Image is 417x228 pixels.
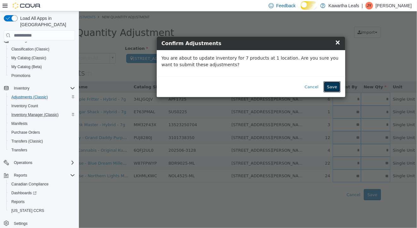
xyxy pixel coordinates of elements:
span: Dashboards [9,189,75,197]
a: Dashboards [9,189,39,197]
a: Settings [11,220,30,227]
p: Kawartha Leafs [329,2,359,9]
a: Purchase Orders [9,129,43,136]
span: JY [367,2,372,9]
p: You are about to update inventory for 7 products at 1 location. Are you sure you want to submit t... [83,44,262,57]
span: Promotions [9,72,75,79]
span: Classification (Classic) [9,45,75,53]
span: Operations [14,160,32,165]
button: Inventory [1,84,78,93]
span: My Catalog (Beta) [11,64,42,69]
span: Transfers [9,146,75,154]
a: Manifests [9,120,30,127]
span: Inventory [14,86,29,91]
span: Purchase Orders [9,129,75,136]
button: Cancel [222,70,243,81]
a: Reports [9,198,27,206]
span: Reports [11,172,75,179]
span: Reports [14,173,27,178]
span: × [256,27,262,35]
a: Adjustments (Classic) [9,93,50,101]
span: Promotions [11,73,31,78]
span: My Catalog (Classic) [11,56,46,61]
button: Canadian Compliance [6,180,78,189]
span: Load All Apps in [GEOGRAPHIC_DATA] [18,15,75,28]
span: Operations [11,159,75,167]
button: Inventory Count [6,102,78,110]
span: Settings [11,219,75,227]
button: Reports [11,172,30,179]
span: Reports [9,198,75,206]
button: Inventory Manager (Classic) [6,110,78,119]
button: Purchase Orders [6,128,78,137]
input: Dark Mode [301,1,317,9]
span: Inventory Manager (Classic) [9,111,75,119]
a: Dashboards [6,189,78,197]
span: Inventory Count [11,103,38,108]
a: Promotions [9,72,33,79]
a: Classification (Classic) [9,45,52,53]
span: Feedback [276,3,296,9]
button: Reports [1,171,78,180]
button: Transfers (Classic) [6,137,78,146]
a: Inventory Manager (Classic) [9,111,61,119]
button: Promotions [6,71,78,80]
button: Operations [11,159,35,167]
span: Purchase Orders [11,130,40,135]
span: Adjustments (Classic) [9,93,75,101]
a: Inventory Count [9,102,41,110]
span: Transfers (Classic) [9,137,75,145]
span: Dashboards [11,190,37,196]
span: [US_STATE] CCRS [11,208,44,213]
span: Transfers (Classic) [11,139,43,144]
a: Transfers (Classic) [9,137,45,145]
button: My Catalog (Classic) [6,54,78,62]
span: Inventory [11,85,75,92]
span: Inventory Count [9,102,75,110]
h4: Confirm Adjustments [83,28,262,36]
span: Manifests [11,121,27,126]
button: Transfers [6,146,78,155]
span: Washington CCRS [9,207,75,214]
button: Inventory [11,85,32,92]
button: Adjustments (Classic) [6,93,78,102]
button: My Catalog (Beta) [6,62,78,71]
a: Canadian Compliance [9,180,51,188]
button: Reports [6,197,78,206]
span: Manifests [9,120,75,127]
button: Save [245,70,262,81]
a: [US_STATE] CCRS [9,207,47,214]
span: Reports [11,199,25,204]
a: Transfers [9,146,30,154]
p: | [362,2,363,9]
p: [PERSON_NAME] [376,2,412,9]
button: Settings [1,219,78,228]
span: Canadian Compliance [9,180,75,188]
button: Classification (Classic) [6,45,78,54]
button: Manifests [6,119,78,128]
button: [US_STATE] CCRS [6,206,78,215]
a: My Catalog (Classic) [9,54,49,62]
div: James Yin [366,2,373,9]
span: My Catalog (Beta) [9,63,75,71]
span: Inventory Manager (Classic) [11,112,59,117]
span: Transfers [11,148,27,153]
img: Cova [13,3,41,9]
a: My Catalog (Beta) [9,63,44,71]
span: My Catalog (Classic) [9,54,75,62]
button: Operations [1,158,78,167]
span: Adjustments (Classic) [11,95,48,100]
span: Classification (Classic) [11,47,50,52]
span: Canadian Compliance [11,182,49,187]
span: Settings [14,221,27,226]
